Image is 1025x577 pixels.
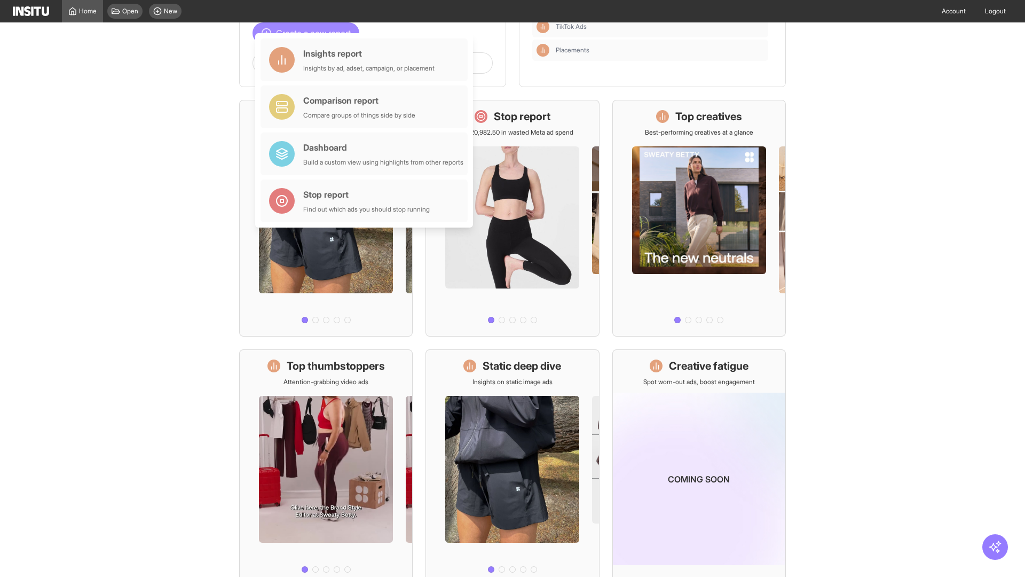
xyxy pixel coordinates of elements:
[645,128,753,137] p: Best-performing creatives at a glance
[556,22,764,31] span: TikTok Ads
[303,205,430,214] div: Find out which ads you should stop running
[451,128,573,137] p: Save £20,982.50 in wasted Meta ad spend
[122,7,138,15] span: Open
[675,109,742,124] h1: Top creatives
[303,64,435,73] div: Insights by ad, adset, campaign, or placement
[612,100,786,337] a: Top creativesBest-performing creatives at a glance
[537,44,549,57] div: Insights
[556,46,589,54] span: Placements
[79,7,97,15] span: Home
[303,111,415,120] div: Compare groups of things side by side
[276,27,351,40] span: Create a new report
[287,358,385,373] h1: Top thumbstoppers
[283,378,368,386] p: Attention-grabbing video ads
[303,47,435,60] div: Insights report
[537,20,549,33] div: Insights
[253,22,359,44] button: Create a new report
[303,94,415,107] div: Comparison report
[494,109,550,124] h1: Stop report
[483,358,561,373] h1: Static deep dive
[425,100,599,337] a: Stop reportSave £20,982.50 in wasted Meta ad spend
[303,141,463,154] div: Dashboard
[303,158,463,167] div: Build a custom view using highlights from other reports
[472,378,553,386] p: Insights on static image ads
[556,46,764,54] span: Placements
[556,22,587,31] span: TikTok Ads
[13,6,49,16] img: Logo
[303,188,430,201] div: Stop report
[164,7,177,15] span: New
[239,100,413,337] a: What's live nowSee all active ads instantly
